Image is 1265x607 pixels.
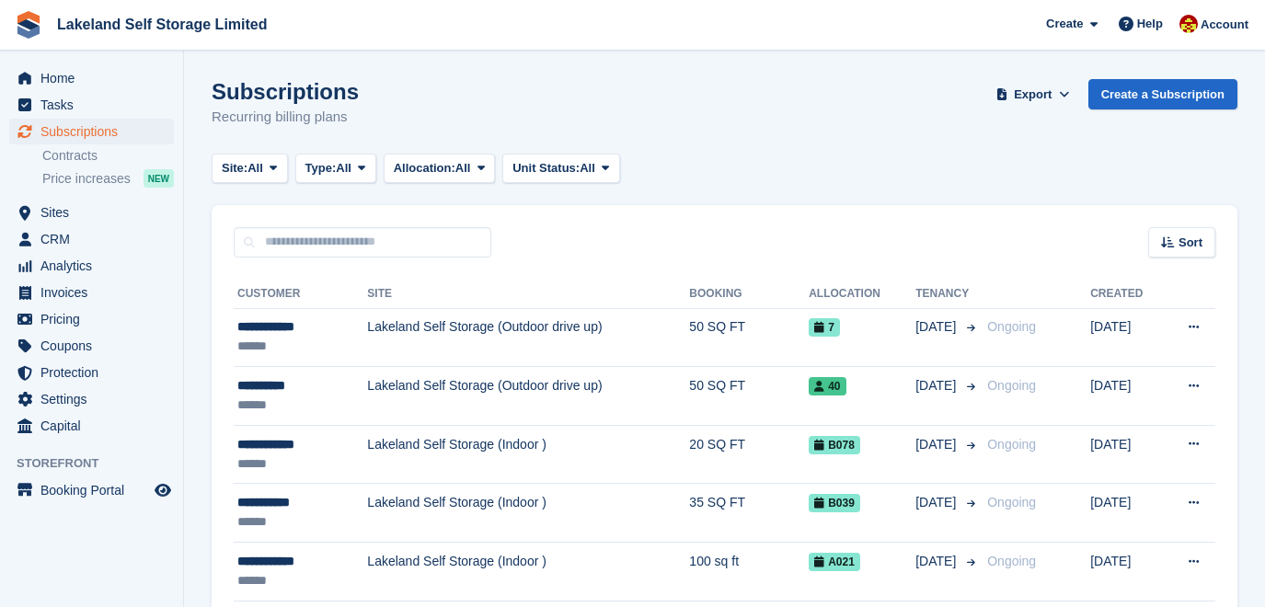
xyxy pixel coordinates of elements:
[40,253,151,279] span: Analytics
[144,169,174,188] div: NEW
[809,436,860,454] span: B078
[9,200,174,225] a: menu
[9,65,174,91] a: menu
[809,494,860,512] span: B039
[9,119,174,144] a: menu
[212,79,359,104] h1: Subscriptions
[987,437,1036,452] span: Ongoing
[17,454,183,473] span: Storefront
[689,308,809,367] td: 50 SQ FT
[40,92,151,118] span: Tasks
[40,306,151,332] span: Pricing
[9,386,174,412] a: menu
[9,333,174,359] a: menu
[40,333,151,359] span: Coupons
[42,170,131,188] span: Price increases
[809,553,860,571] span: A021
[1090,367,1162,426] td: [DATE]
[915,552,960,571] span: [DATE]
[40,119,151,144] span: Subscriptions
[987,319,1036,334] span: Ongoing
[367,484,689,543] td: Lakeland Self Storage (Indoor )
[1046,15,1083,33] span: Create
[1179,15,1198,33] img: Diane Carney
[1090,308,1162,367] td: [DATE]
[1137,15,1163,33] span: Help
[40,477,151,503] span: Booking Portal
[915,435,960,454] span: [DATE]
[40,200,151,225] span: Sites
[9,92,174,118] a: menu
[9,253,174,279] a: menu
[9,226,174,252] a: menu
[689,543,809,601] td: 100 sq ft
[212,107,359,128] p: Recurring billing plans
[1090,280,1162,309] th: Created
[809,318,840,337] span: 7
[394,159,455,178] span: Allocation:
[1088,79,1237,109] a: Create a Subscription
[1090,425,1162,484] td: [DATE]
[40,226,151,252] span: CRM
[367,425,689,484] td: Lakeland Self Storage (Indoor )
[580,159,595,178] span: All
[915,493,960,512] span: [DATE]
[367,280,689,309] th: Site
[689,484,809,543] td: 35 SQ FT
[50,9,275,40] a: Lakeland Self Storage Limited
[9,280,174,305] a: menu
[40,386,151,412] span: Settings
[915,317,960,337] span: [DATE]
[295,154,376,184] button: Type: All
[336,159,351,178] span: All
[502,154,619,184] button: Unit Status: All
[40,360,151,385] span: Protection
[384,154,496,184] button: Allocation: All
[40,280,151,305] span: Invoices
[9,360,174,385] a: menu
[689,425,809,484] td: 20 SQ FT
[1090,543,1162,601] td: [DATE]
[689,280,809,309] th: Booking
[1201,16,1248,34] span: Account
[987,554,1036,568] span: Ongoing
[455,159,471,178] span: All
[234,280,367,309] th: Customer
[40,413,151,439] span: Capital
[512,159,580,178] span: Unit Status:
[9,477,174,503] a: menu
[1014,86,1052,104] span: Export
[222,159,247,178] span: Site:
[305,159,337,178] span: Type:
[152,479,174,501] a: Preview store
[809,377,845,395] span: 40
[42,147,174,165] a: Contracts
[689,367,809,426] td: 50 SQ FT
[247,159,263,178] span: All
[42,168,174,189] a: Price increases NEW
[15,11,42,39] img: stora-icon-8386f47178a22dfd0bd8f6a31ec36ba5ce8667c1dd55bd0f319d3a0aa187defe.svg
[9,413,174,439] a: menu
[993,79,1074,109] button: Export
[367,543,689,601] td: Lakeland Self Storage (Indoor )
[809,280,915,309] th: Allocation
[915,376,960,395] span: [DATE]
[367,308,689,367] td: Lakeland Self Storage (Outdoor drive up)
[9,306,174,332] a: menu
[987,495,1036,510] span: Ongoing
[40,65,151,91] span: Home
[1179,234,1202,252] span: Sort
[1090,484,1162,543] td: [DATE]
[915,280,980,309] th: Tenancy
[367,367,689,426] td: Lakeland Self Storage (Outdoor drive up)
[212,154,288,184] button: Site: All
[987,378,1036,393] span: Ongoing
